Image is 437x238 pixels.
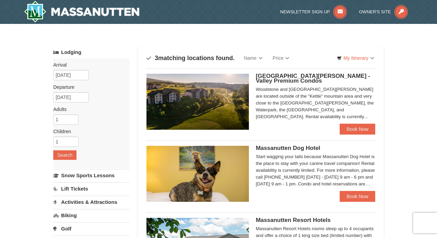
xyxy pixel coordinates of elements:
[24,1,139,23] a: Massanutten Resort
[53,209,129,222] a: Biking
[53,169,129,182] a: Snow Sports Lessons
[256,73,370,84] span: [GEOGRAPHIC_DATA][PERSON_NAME] - Valley Premium Condos
[53,84,124,90] label: Departure
[146,146,249,202] img: 27428181-5-81c892a3.jpg
[256,86,375,120] div: Woodstone and [GEOGRAPHIC_DATA][PERSON_NAME] are located outside of the "Kettle" mountain area an...
[333,53,379,63] a: My Itinerary
[53,196,129,208] a: Activities & Attractions
[239,51,267,65] a: Name
[256,145,320,151] span: Massanutten Dog Hotel
[53,182,129,195] a: Lift Tickets
[340,124,375,135] a: Book Now
[268,51,295,65] a: Price
[359,9,408,14] a: Owner's Site
[155,55,158,61] span: 3
[146,55,235,61] h4: matching locations found.
[53,61,124,68] label: Arrival
[53,106,124,113] label: Adults
[53,128,124,135] label: Children
[280,9,330,14] span: Newsletter Sign Up
[256,217,330,223] span: Massanutten Resort Hotels
[359,9,391,14] span: Owner's Site
[53,222,129,235] a: Golf
[280,9,347,14] a: Newsletter Sign Up
[146,74,249,130] img: 19219041-4-ec11c166.jpg
[53,46,129,58] a: Lodging
[53,150,76,160] button: Search
[24,1,139,23] img: Massanutten Resort Logo
[256,153,375,187] div: Start wagging your tails because Massanutten Dog Hotel is the place to stay with your canine trav...
[340,191,375,202] a: Book Now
